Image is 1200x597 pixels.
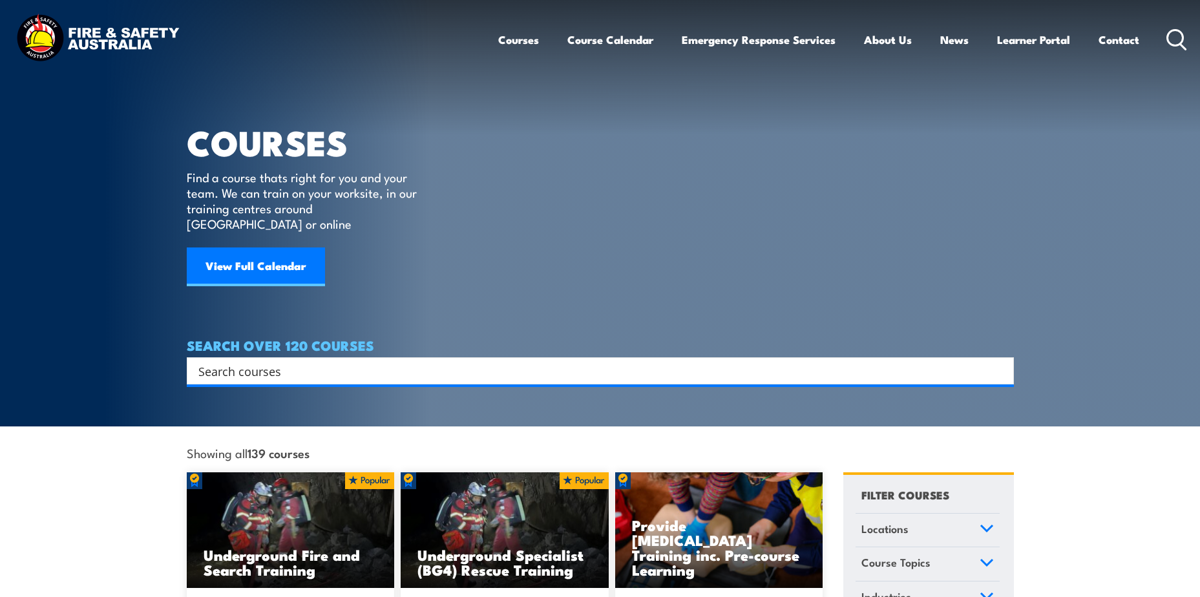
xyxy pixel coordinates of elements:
input: Search input [198,361,985,381]
a: Underground Fire and Search Training [187,472,395,589]
a: Emergency Response Services [682,23,836,57]
strong: 139 courses [247,444,310,461]
button: Search magnifier button [991,362,1009,380]
form: Search form [201,362,988,380]
a: Course Topics [856,547,1000,581]
a: Courses [498,23,539,57]
a: Underground Specialist (BG4) Rescue Training [401,472,609,589]
h3: Underground Specialist (BG4) Rescue Training [417,547,592,577]
a: Provide [MEDICAL_DATA] Training inc. Pre-course Learning [615,472,823,589]
h4: SEARCH OVER 120 COURSES [187,338,1014,352]
a: Contact [1099,23,1139,57]
img: Low Voltage Rescue and Provide CPR [615,472,823,589]
h4: FILTER COURSES [861,486,949,503]
a: Learner Portal [997,23,1070,57]
a: News [940,23,969,57]
a: Locations [856,514,1000,547]
a: About Us [864,23,912,57]
h3: Provide [MEDICAL_DATA] Training inc. Pre-course Learning [632,518,806,577]
span: Course Topics [861,554,931,571]
img: Underground mine rescue [187,472,395,589]
img: Underground mine rescue [401,472,609,589]
p: Find a course thats right for you and your team. We can train on your worksite, in our training c... [187,169,423,231]
h1: COURSES [187,127,436,157]
span: Locations [861,520,909,538]
a: View Full Calendar [187,247,325,286]
a: Course Calendar [567,23,653,57]
span: Showing all [187,446,310,459]
h3: Underground Fire and Search Training [204,547,378,577]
